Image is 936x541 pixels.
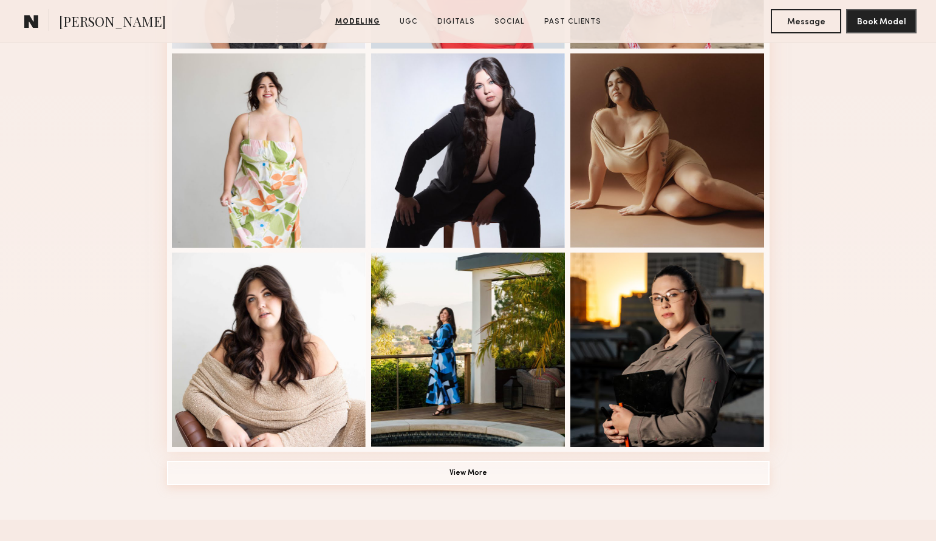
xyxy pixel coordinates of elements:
[432,16,480,27] a: Digitals
[395,16,423,27] a: UGC
[771,9,841,33] button: Message
[490,16,530,27] a: Social
[539,16,606,27] a: Past Clients
[846,9,917,33] button: Book Model
[167,461,770,485] button: View More
[59,12,166,33] span: [PERSON_NAME]
[330,16,385,27] a: Modeling
[846,16,917,26] a: Book Model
